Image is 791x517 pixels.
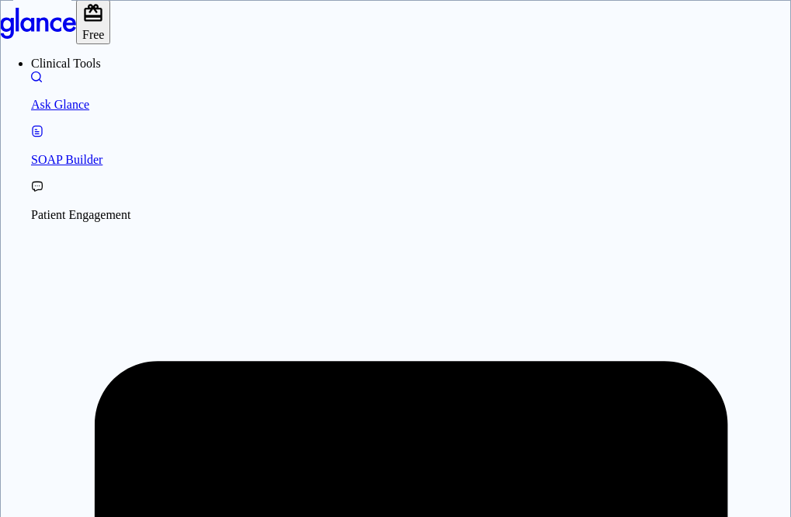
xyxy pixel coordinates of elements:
[31,208,791,222] p: Patient Engagement
[31,57,791,71] li: Clinical Tools
[31,71,791,113] a: Moramiz: Find ICD10AM codes instantly
[31,98,791,112] p: Ask Glance
[31,153,791,167] p: SOAP Builder
[82,28,104,41] span: Free
[31,125,791,168] a: Docugen: Compose a clinical documentation in seconds
[76,28,110,41] a: Click to view or change your subscription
